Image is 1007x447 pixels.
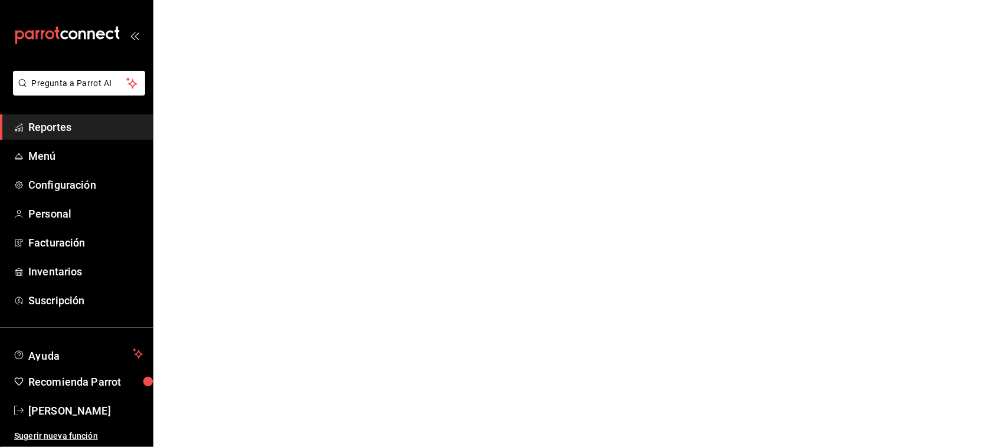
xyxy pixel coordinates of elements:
[28,177,143,193] span: Configuración
[32,77,127,90] span: Pregunta a Parrot AI
[28,347,128,361] span: Ayuda
[8,86,145,98] a: Pregunta a Parrot AI
[28,374,143,390] span: Recomienda Parrot
[28,235,143,251] span: Facturación
[28,119,143,135] span: Reportes
[13,71,145,96] button: Pregunta a Parrot AI
[28,292,143,308] span: Suscripción
[28,206,143,222] span: Personal
[28,403,143,419] span: [PERSON_NAME]
[28,148,143,164] span: Menú
[14,430,143,442] span: Sugerir nueva función
[130,31,139,40] button: open_drawer_menu
[28,264,143,280] span: Inventarios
